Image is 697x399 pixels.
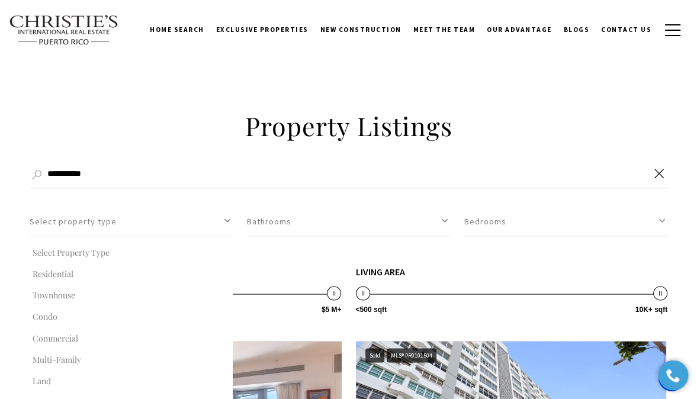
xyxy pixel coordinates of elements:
[322,306,342,313] span: $5 M+
[487,25,552,34] span: Our Advantage
[558,15,596,44] a: Blogs
[635,306,667,313] span: 10K+ sqft
[247,207,450,236] button: Bathrooms
[481,15,558,44] a: Our Advantage
[30,285,233,306] button: Townhouse
[30,370,233,391] button: Land
[9,15,119,46] img: Christie's International Real Estate text transparent background
[210,15,314,44] a: Exclusive Properties
[30,207,233,236] button: Select property type
[30,263,233,285] button: Residential
[464,207,667,236] button: Bedrooms
[657,13,688,47] button: button
[94,110,603,143] h2: Property Listings
[30,306,233,327] button: Condo
[216,25,309,34] span: Exclusive Properties
[407,15,481,44] a: Meet the Team
[320,25,402,34] span: New Construction
[30,242,233,263] button: Select property type
[387,348,436,363] div: MLS® PR9101504
[365,348,384,363] div: Sold
[144,15,210,44] a: Home Search
[30,349,233,370] button: Multi-Family
[601,25,651,34] span: Contact Us
[356,306,387,313] span: <500 sqft
[30,162,667,188] input: Search by Address, City, or Neighborhood
[564,25,590,34] span: Blogs
[314,15,407,44] a: New Construction
[651,166,667,184] button: Clear search
[30,327,233,349] button: Commercial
